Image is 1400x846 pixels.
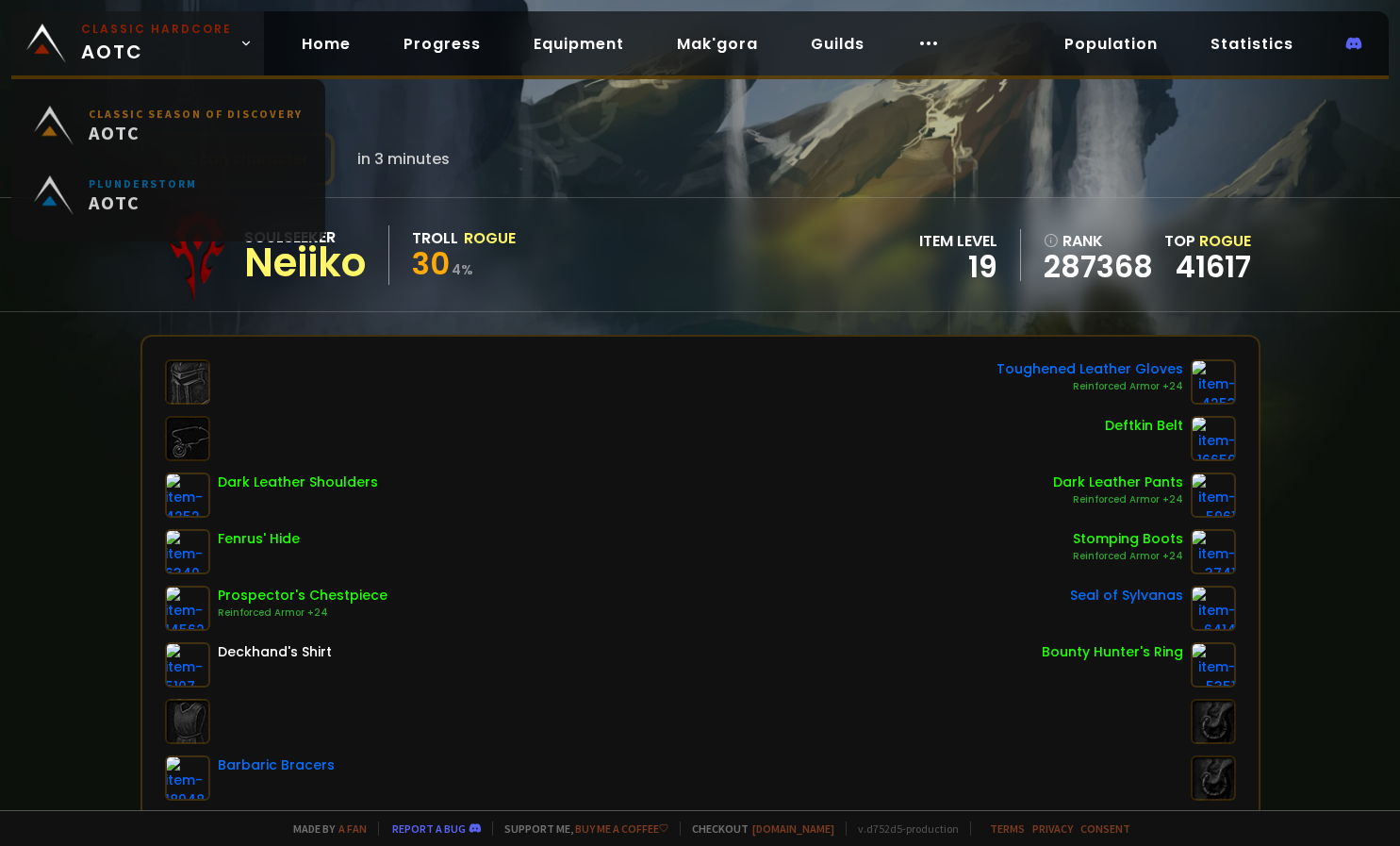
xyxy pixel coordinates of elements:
[23,164,314,234] a: PlunderstormAOTC
[23,94,314,164] a: Classic Season of DiscoveryAOTC
[388,25,496,63] a: Progress
[1191,586,1236,631] img: item-6414
[338,821,367,836] a: a fan
[464,226,516,250] div: Rogue
[1053,473,1183,492] div: Dark Leather Pants
[1176,245,1251,288] a: 41617
[919,229,997,253] div: item level
[165,642,210,688] img: item-5107
[1053,492,1183,507] div: Reinforced Armor +24
[218,642,332,662] div: Deckhand's Shirt
[452,260,473,279] small: 4 %
[218,473,378,492] div: Dark Leather Shoulders
[1044,253,1153,281] a: 287368
[1044,229,1153,253] div: rank
[1191,473,1236,518] img: item-5961
[89,180,197,194] small: Plunderstorm
[1191,529,1236,574] img: item-3741
[392,821,466,836] a: Report a bug
[165,473,210,518] img: item-4252
[492,821,668,836] span: Support me,
[1049,25,1173,63] a: Population
[1191,416,1236,461] img: item-16659
[752,821,834,836] a: [DOMAIN_NAME]
[89,110,303,124] small: Classic Season of Discovery
[357,147,450,171] span: in 3 minutes
[81,21,232,38] small: Classic Hardcore
[996,379,1183,394] div: Reinforced Armor +24
[1105,416,1183,436] div: Deftkin Belt
[282,821,367,836] span: Made by
[1191,359,1236,405] img: item-4253
[990,821,1025,836] a: Terms
[11,11,264,75] a: Classic HardcoreAOTC
[796,25,880,63] a: Guilds
[412,226,458,250] div: Troll
[81,21,232,66] span: AOTC
[165,529,210,574] img: item-6340
[1073,549,1183,564] div: Reinforced Armor +24
[919,253,997,281] div: 19
[165,755,210,801] img: item-18948
[244,249,366,277] div: Neiiko
[1164,229,1251,253] div: Top
[287,25,366,63] a: Home
[218,605,387,621] div: Reinforced Armor +24
[218,586,387,605] div: Prospector's Chestpiece
[1080,821,1130,836] a: Consent
[662,25,773,63] a: Mak'gora
[1032,821,1073,836] a: Privacy
[680,821,834,836] span: Checkout
[1191,642,1236,688] img: item-5351
[1042,642,1183,662] div: Bounty Hunter's Ring
[996,359,1183,379] div: Toughened Leather Gloves
[89,194,197,218] span: AOTC
[89,124,303,148] span: AOTC
[165,586,210,631] img: item-14562
[1073,529,1183,549] div: Stomping Boots
[1070,586,1183,605] div: Seal of Sylvanas
[412,242,450,285] span: 30
[846,821,959,836] span: v. d752d5 - production
[218,529,300,549] div: Fenrus' Hide
[575,821,668,836] a: Buy me a coffee
[519,25,639,63] a: Equipment
[1199,230,1251,252] span: Rogue
[1195,25,1309,63] a: Statistics
[218,755,335,775] div: Barbaric Bracers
